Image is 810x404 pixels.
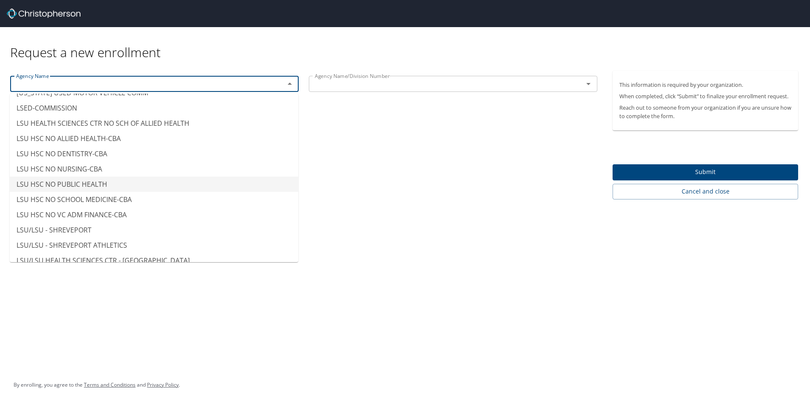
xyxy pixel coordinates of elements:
li: LSU HSC NO VC ADM FINANCE-CBA [10,207,298,222]
p: This information is required by your organization. [619,81,791,89]
span: Submit [619,167,791,177]
img: cbt logo [7,8,80,19]
li: LSU HSC NO ALLIED HEALTH-CBA [10,131,298,146]
li: LSU HSC NO DENTISTRY-CBA [10,146,298,161]
p: When completed, click “Submit” to finalize your enrollment request. [619,92,791,100]
p: Reach out to someone from your organization if you are unsure how to complete the form. [619,104,791,120]
li: LSU/LSU HEALTH SCIENCES CTR - [GEOGRAPHIC_DATA] [10,253,298,268]
button: Close [284,78,296,90]
li: LSU HSC NO SCHOOL MEDICINE-CBA [10,192,298,207]
li: LSU/LSU - SHREVEPORT [10,222,298,238]
span: Cancel and close [619,186,791,197]
div: By enrolling, you agree to the and . [14,374,180,396]
a: Terms and Conditions [84,381,136,388]
li: LSED-COMMISSION [10,100,298,116]
div: Request a new enrollment [10,27,805,61]
button: Open [583,78,594,90]
li: LSU HSC NO PUBLIC HEALTH [10,177,298,192]
li: LSU/LSU - SHREVEPORT ATHLETICS [10,238,298,253]
a: Privacy Policy [147,381,179,388]
li: LSU HEALTH SCIENCES CTR NO SCH OF ALLIED HEALTH [10,116,298,131]
button: Submit [613,164,798,181]
button: Cancel and close [613,184,798,199]
li: LSU HSC NO NURSING-CBA [10,161,298,177]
